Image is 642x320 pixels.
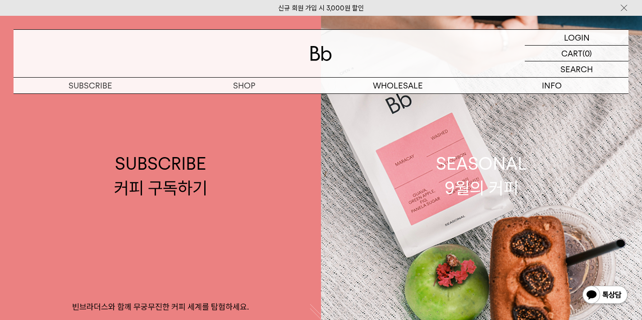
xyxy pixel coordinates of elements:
[561,46,582,61] p: CART
[525,46,628,61] a: CART (0)
[436,152,527,199] div: SEASONAL 9월의 커피
[564,30,590,45] p: LOGIN
[321,78,475,93] p: WHOLESALE
[582,46,592,61] p: (0)
[14,78,167,93] a: SUBSCRIBE
[582,285,628,306] img: 카카오톡 채널 1:1 채팅 버튼
[560,61,593,77] p: SEARCH
[114,152,207,199] div: SUBSCRIBE 커피 구독하기
[310,46,332,61] img: 로고
[278,4,364,12] a: 신규 회원 가입 시 3,000원 할인
[475,78,628,93] p: INFO
[525,30,628,46] a: LOGIN
[167,78,321,93] a: SHOP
